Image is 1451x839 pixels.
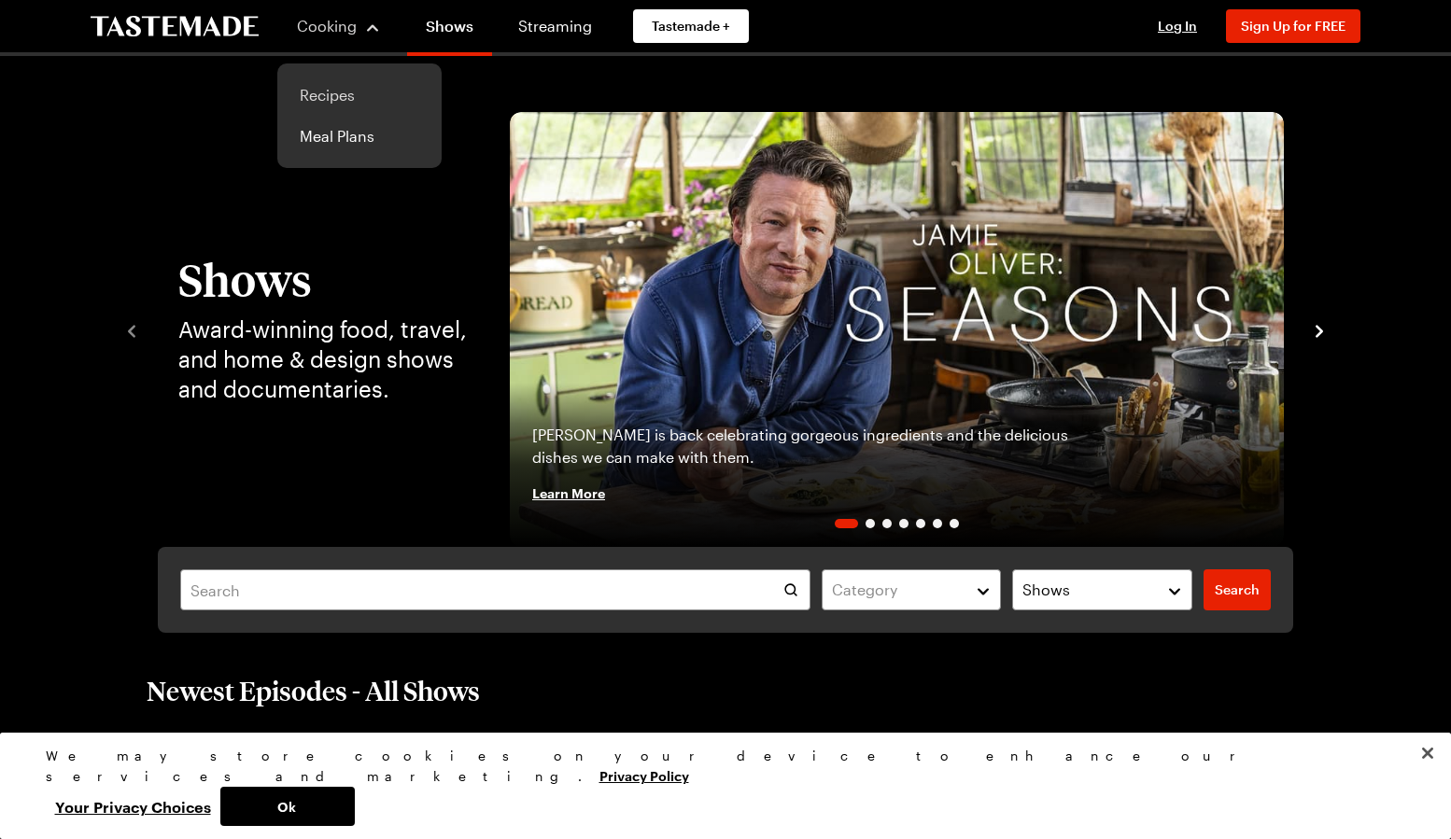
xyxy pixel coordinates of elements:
span: Tastemade + [652,17,730,35]
h1: Shows [178,255,472,303]
span: Learn More [532,483,605,502]
span: Go to slide 1 [835,519,858,528]
a: Meal Plans [289,116,430,157]
div: Category [832,579,964,601]
button: Your Privacy Choices [46,787,220,826]
div: Cooking [277,63,442,168]
a: More information about your privacy, opens in a new tab [599,766,689,784]
span: Go to slide 6 [933,519,942,528]
span: Sign Up for FREE [1241,18,1345,34]
a: Jamie Oliver: Seasons[PERSON_NAME] is back celebrating gorgeous ingredients and the delicious dis... [510,112,1284,547]
div: We may store cookies on your device to enhance our services and marketing. [46,746,1390,787]
button: Cooking [296,4,381,49]
a: Recipes [289,75,430,116]
span: Cooking [297,17,357,35]
button: navigate to next item [1310,318,1329,341]
img: Jamie Oliver: Seasons [510,112,1284,547]
span: Go to slide 7 [950,519,959,528]
span: Shows [1022,579,1070,601]
span: Go to slide 2 [866,519,875,528]
a: Tastemade + [633,9,749,43]
p: [PERSON_NAME] is back celebrating gorgeous ingredients and the delicious dishes we can make with ... [532,424,1116,468]
span: Go to slide 3 [882,519,892,528]
input: Search [180,569,810,610]
button: Ok [220,787,355,826]
span: Search [1215,580,1260,599]
button: Log In [1140,17,1215,35]
p: Award-winning food, travel, and home & design shows and documentaries. [178,315,472,404]
div: 1 / 7 [510,112,1284,547]
span: Go to slide 5 [916,519,925,528]
h2: Newest Episodes - All Shows [147,674,480,707]
button: Close [1407,733,1448,774]
a: filters [1204,569,1271,610]
span: Go to slide 4 [899,519,909,528]
button: Category [822,569,1002,610]
button: Sign Up for FREE [1226,9,1360,43]
a: Shows [407,4,492,56]
a: To Tastemade Home Page [91,16,259,37]
div: Privacy [46,746,1390,826]
button: Shows [1012,569,1192,610]
span: Log In [1158,18,1197,34]
button: navigate to previous item [122,318,141,341]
